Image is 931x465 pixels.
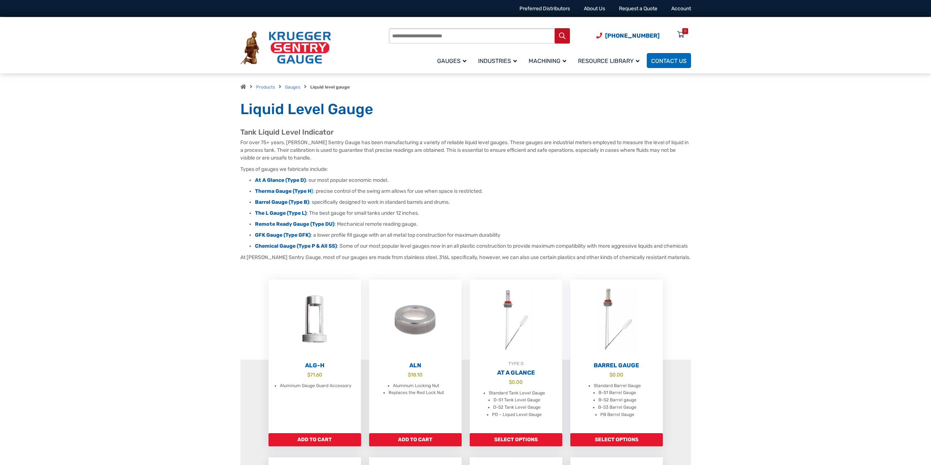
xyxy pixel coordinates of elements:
img: ALG-OF [269,280,361,360]
a: Preferred Distributors [519,5,570,12]
p: Types of gauges we fabricate include: [240,165,691,173]
bdi: 0.00 [509,379,523,385]
span: $ [307,372,310,378]
a: Add to cart: “ALG-H” [269,433,361,446]
a: ALG-H $71.60 Aluminum Gauge Guard Accessory [269,280,361,433]
a: At A Glance (Type D) [255,177,306,183]
a: Gauges [433,52,474,69]
li: PD – Liquid Level Gauge [492,411,542,419]
a: Remote Ready Gauge (Type DU) [255,221,334,227]
a: Resource Library [574,52,647,69]
a: GFK Gauge (Type GFK) [255,232,311,238]
li: Standard Tank Level Gauge [489,390,545,397]
h2: Barrel Gauge [570,362,663,369]
li: : specifically designed to work in standard barrels and drums. [255,199,691,206]
a: Products [256,85,275,90]
div: TYPE D [470,360,562,367]
a: Add to cart: “ALN” [369,433,462,446]
h2: Tank Liquid Level Indicator [240,128,691,137]
li: Standard Barrel Gauge [594,382,641,390]
a: Barrel Gauge (Type B) [255,199,309,205]
span: $ [609,372,612,378]
a: Industries [474,52,524,69]
h2: At A Glance [470,369,562,376]
a: Gauges [285,85,300,90]
li: B-S1 Barrel Gauge [598,389,636,397]
a: About Us [584,5,605,12]
bdi: 0.00 [609,372,623,378]
span: Resource Library [578,57,639,64]
li: D-S1 Tank Level Gauge [493,397,540,404]
a: Machining [524,52,574,69]
span: $ [408,372,411,378]
strong: Therma Gauge (Type H [255,188,311,194]
li: : precise control of the swing arm allows for use when space is restricted. [255,188,691,195]
li: : Mechanical remote reading gauge. [255,221,691,228]
h2: ALG-H [269,362,361,369]
a: ALN $18.10 Aluminum Locking Nut Replaces the Red Lock Nut [369,280,462,433]
a: The L Gauge (Type L) [255,210,307,216]
li: : our most popular economic model. [255,177,691,184]
a: Contact Us [647,53,691,68]
a: Chemical Gauge (Type P & All SS) [255,243,337,249]
span: Industries [478,57,517,64]
img: Krueger Sentry Gauge [240,31,331,65]
bdi: 18.10 [408,372,423,378]
span: Contact Us [651,57,687,64]
a: Account [671,5,691,12]
li: B-S2 Barrel gauge [598,397,637,404]
li: : a lower profile fill gauge with an all metal top construction for maximum durability [255,232,691,239]
li: D-S2 Tank Level Gauge [493,404,541,411]
h2: ALN [369,362,462,369]
a: Add to cart: “At A Glance” [470,433,562,446]
a: Barrel Gauge $0.00 Standard Barrel Gauge B-S1 Barrel Gauge B-S2 Barrel gauge B-S3 Barrel Gauge PB... [570,280,663,433]
a: Add to cart: “Barrel Gauge” [570,433,663,446]
a: TYPE DAt A Glance $0.00 Standard Tank Level Gauge D-S1 Tank Level Gauge D-S2 Tank Level Gauge PD ... [470,280,562,433]
p: At [PERSON_NAME] Sentry Gauge, most of our gauges are made from stainless steel, 316L specificall... [240,254,691,261]
a: Therma Gauge (Type H) [255,188,313,194]
li: Replaces the Red Lock Nut [388,389,444,397]
li: Aluminum Locking Nut [393,382,439,390]
img: ALN [369,280,462,360]
span: Machining [529,57,566,64]
bdi: 71.60 [307,372,322,378]
li: Aluminum Gauge Guard Accessory [280,382,352,390]
a: Phone Number (920) 434-8860 [596,31,660,40]
li: B-S3 Barrel Gauge [598,404,637,411]
a: Request a Quote [619,5,657,12]
strong: Liquid level gauge [310,85,350,90]
li: : The best gauge for small tanks under 12 inches. [255,210,691,217]
span: Gauges [437,57,466,64]
span: [PHONE_NUMBER] [605,32,660,39]
img: At A Glance [470,280,562,360]
span: $ [509,379,512,385]
p: For over 75+ years, [PERSON_NAME] Sentry Gauge has been manufacturing a variety of reliable liqui... [240,139,691,162]
h1: Liquid Level Gauge [240,100,691,119]
li: : Some of our most popular level gauges now in an all plastic construction to provide maximum com... [255,243,691,250]
div: 0 [684,28,686,34]
li: PB Barrel Gauge [600,411,634,419]
img: Barrel Gauge [570,280,663,360]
